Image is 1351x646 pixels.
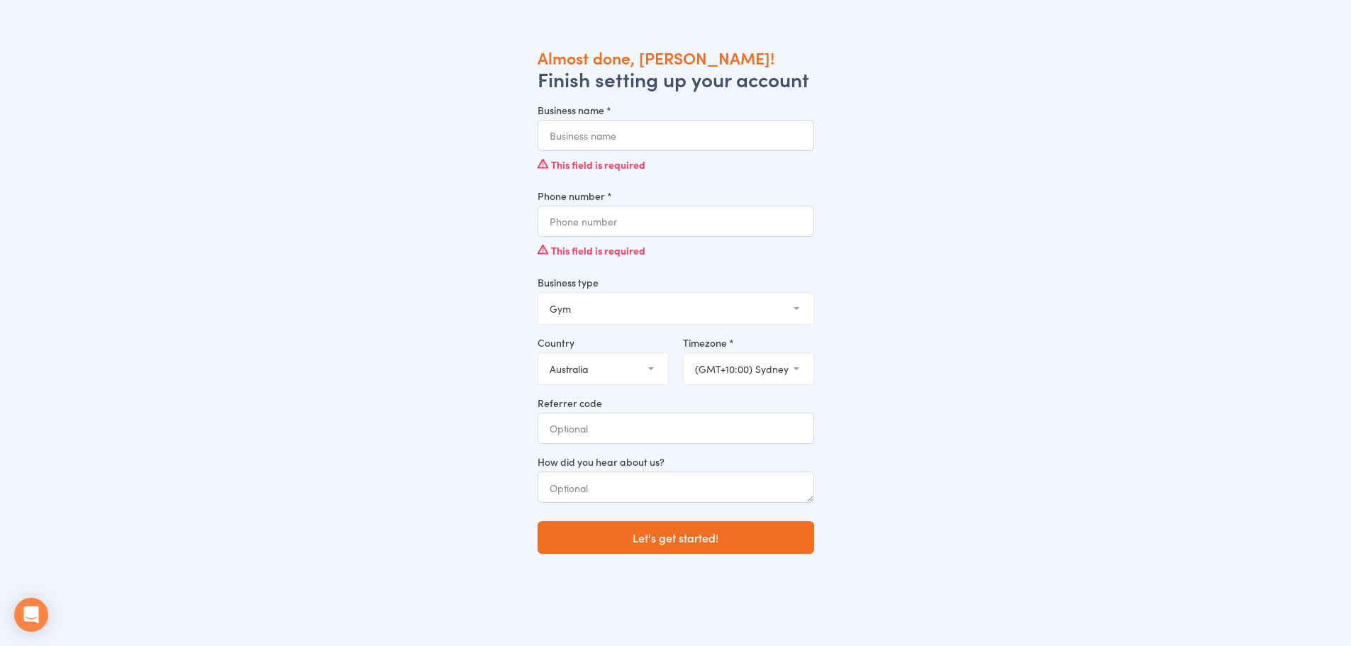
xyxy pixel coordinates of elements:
[538,413,814,444] input: Optional
[538,120,814,151] input: Business name
[538,237,814,264] div: This field is required
[538,103,814,117] label: Business name *
[14,598,48,632] div: Open Intercom Messenger
[538,206,814,237] input: Phone number
[538,151,814,178] div: This field is required
[538,455,814,469] label: How did you hear about us?
[538,47,814,68] h1: Almost done, [PERSON_NAME]!
[538,396,814,410] label: Referrer code
[538,335,669,350] label: Country
[538,275,814,289] label: Business type
[538,521,814,554] button: Let's get started!
[538,189,814,203] label: Phone number *
[538,68,814,89] h2: Finish setting up your account
[683,335,814,350] label: Timezone *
